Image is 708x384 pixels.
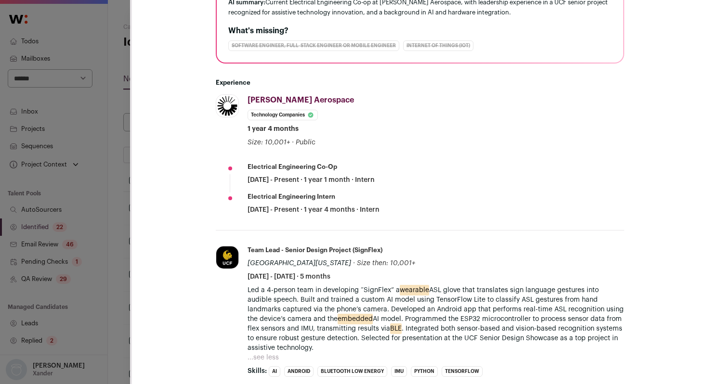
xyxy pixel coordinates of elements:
[317,366,387,377] li: Bluetooth Low Energy
[248,366,267,376] span: Skills:
[248,272,330,282] span: [DATE] - [DATE] · 5 months
[292,138,294,147] span: ·
[269,366,280,377] li: AI
[216,95,238,117] img: 8017537feb11e4a6b4d156abc821d2152344a0d85e7ec28bdc68381f1efb5265.jpg
[248,246,382,255] div: Team Lead - Senior Design Project (SignFlex)
[248,353,279,362] button: ...see less
[248,110,318,120] li: Technology Companies
[403,40,473,51] div: Internet of Things (IoT)
[216,79,624,87] h2: Experience
[248,192,335,201] div: Electrical Engineering Intern
[248,124,299,134] span: 1 year 4 months
[248,205,380,215] span: [DATE] - Present · 1 year 4 months · Intern
[228,25,612,37] h2: What's missing?
[248,260,351,267] span: [GEOGRAPHIC_DATA][US_STATE]
[248,285,624,353] p: Led a 4-person team in developing “SignFlex” a ASL glove that translates sign language gestures i...
[411,366,438,377] li: Python
[442,366,483,377] li: TensorFlow
[390,323,402,334] mark: BLE
[248,139,290,146] span: Size: 10,001+
[284,366,314,377] li: Android
[353,260,415,267] span: · Size then: 10,001+
[228,40,399,51] div: Software Engineer, Full-Stack Engineer or Mobile Engineer
[248,163,337,171] div: Electrical Engineering Co-op
[400,285,429,295] mark: wearable
[338,314,373,324] mark: embedded
[248,96,354,104] span: [PERSON_NAME] Aerospace
[248,175,375,185] span: [DATE] - Present · 1 year 1 month · Intern
[296,139,315,146] span: Public
[216,246,238,269] img: 3cf74427779beb2f0f7ae9836cb5f563b305ba1cd0f47effa5c94eb85404f092
[391,366,407,377] li: IMU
